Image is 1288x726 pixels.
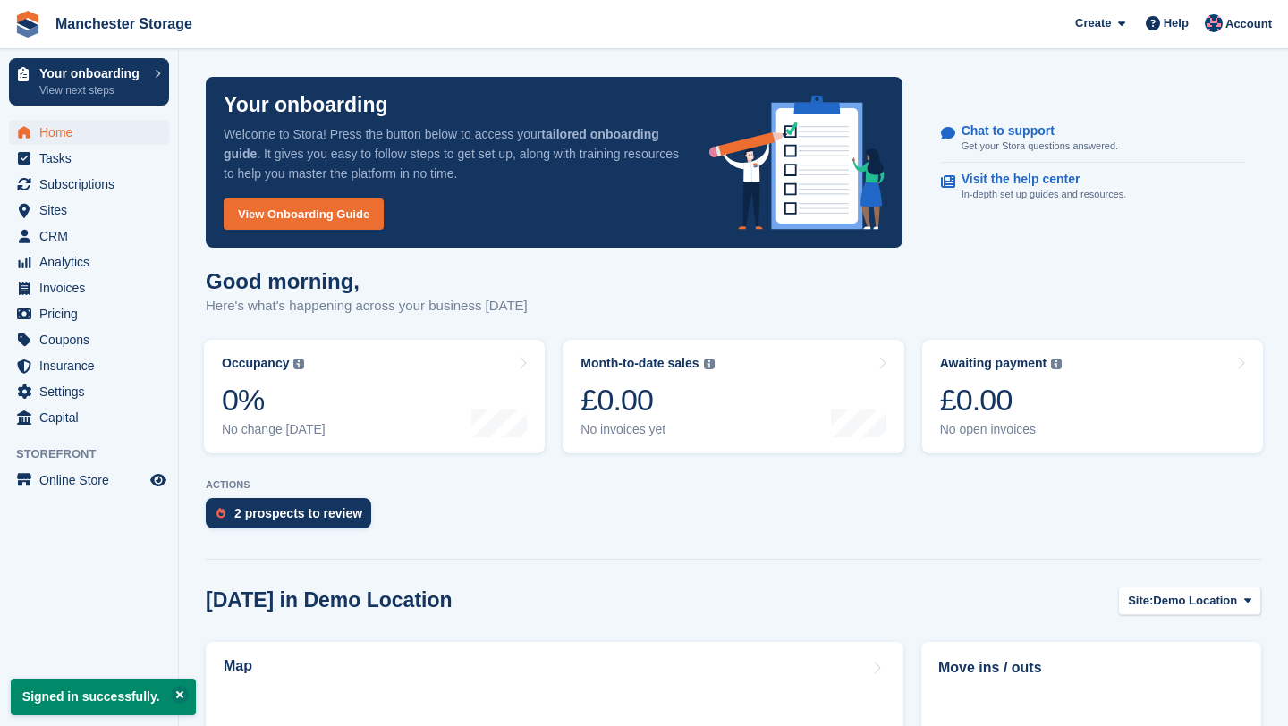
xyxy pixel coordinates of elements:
a: menu [9,301,169,326]
span: Storefront [16,445,178,463]
span: Demo Location [1153,592,1237,610]
img: onboarding-info-6c161a55d2c0e0a8cae90662b2fe09162a5109e8cc188191df67fb4f79e88e88.svg [709,96,885,230]
p: Your onboarding [39,67,146,80]
span: Home [39,120,147,145]
div: £0.00 [580,382,714,418]
p: Signed in successfully. [11,679,196,715]
div: No change [DATE] [222,422,326,437]
div: 2 prospects to review [234,506,362,520]
h2: [DATE] in Demo Location [206,588,453,612]
span: Settings [39,379,147,404]
div: £0.00 [940,382,1063,418]
a: menu [9,468,169,493]
h2: Move ins / outs [938,657,1244,679]
h1: Good morning, [206,269,528,293]
div: Awaiting payment [940,356,1047,371]
p: Welcome to Stora! Press the button below to access your . It gives you easy to follow steps to ge... [224,124,681,183]
span: Help [1164,14,1189,32]
a: menu [9,172,169,197]
div: No invoices yet [580,422,714,437]
div: Occupancy [222,356,289,371]
span: Coupons [39,327,147,352]
a: menu [9,249,169,274]
span: CRM [39,224,147,249]
a: menu [9,120,169,145]
a: View Onboarding Guide [224,198,384,230]
a: 2 prospects to review [206,498,380,537]
p: Here's what's happening across your business [DATE] [206,296,528,317]
div: Month-to-date sales [580,356,699,371]
span: Create [1075,14,1111,32]
a: menu [9,198,169,223]
img: icon-info-grey-7440780725fd019a000dd9b08b2336e03edf1995a4989e88bcd33f0948082b44.svg [704,359,715,369]
span: Online Store [39,468,147,493]
a: Your onboarding View next steps [9,58,169,106]
a: Month-to-date sales £0.00 No invoices yet [563,340,903,453]
img: prospect-51fa495bee0391a8d652442698ab0144808aea92771e9ea1ae160a38d050c398.svg [216,508,225,519]
a: menu [9,379,169,404]
img: stora-icon-8386f47178a22dfd0bd8f6a31ec36ba5ce8667c1dd55bd0f319d3a0aa187defe.svg [14,11,41,38]
a: menu [9,224,169,249]
a: menu [9,353,169,378]
span: Insurance [39,353,147,378]
span: Pricing [39,301,147,326]
a: menu [9,405,169,430]
div: No open invoices [940,422,1063,437]
span: Sites [39,198,147,223]
a: Preview store [148,469,169,491]
span: Capital [39,405,147,430]
p: Get your Stora questions answered. [962,139,1118,154]
a: menu [9,327,169,352]
h2: Map [224,658,252,674]
span: Invoices [39,275,147,300]
a: Occupancy 0% No change [DATE] [204,340,545,453]
img: icon-info-grey-7440780725fd019a000dd9b08b2336e03edf1995a4989e88bcd33f0948082b44.svg [293,359,304,369]
img: icon-info-grey-7440780725fd019a000dd9b08b2336e03edf1995a4989e88bcd33f0948082b44.svg [1051,359,1062,369]
a: menu [9,146,169,171]
p: Visit the help center [962,172,1113,187]
span: Analytics [39,249,147,274]
span: Account [1225,15,1272,33]
a: Chat to support Get your Stora questions answered. [941,114,1244,164]
a: menu [9,275,169,300]
a: Awaiting payment £0.00 No open invoices [922,340,1263,453]
div: 0% [222,382,326,418]
p: ACTIONS [206,479,1261,491]
a: Visit the help center In-depth set up guides and resources. [941,163,1244,211]
button: Site: Demo Location [1118,587,1261,616]
p: View next steps [39,82,146,98]
p: In-depth set up guides and resources. [962,187,1127,202]
p: Your onboarding [224,95,388,115]
a: Manchester Storage [48,9,199,38]
p: Chat to support [962,123,1104,139]
span: Tasks [39,146,147,171]
span: Subscriptions [39,172,147,197]
span: Site: [1128,592,1153,610]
